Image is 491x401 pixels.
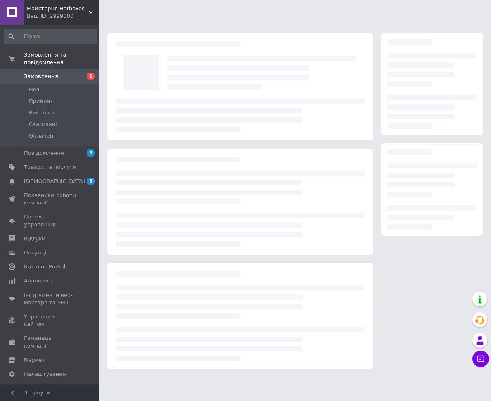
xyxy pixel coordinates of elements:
[29,132,55,140] span: Оплачені
[27,12,99,20] div: Ваш ID: 2999000
[472,351,489,367] button: Чат з покупцем
[24,178,85,185] span: [DEMOGRAPHIC_DATA]
[24,73,58,80] span: Замовлення
[24,313,76,328] span: Управління сайтом
[24,370,66,378] span: Налаштування
[24,335,76,349] span: Гаманець компанії
[87,178,95,185] span: 8
[24,235,45,242] span: Відгуки
[24,149,64,157] span: Повідомлення
[87,73,95,80] span: 1
[24,164,76,171] span: Товари та послуги
[24,356,45,364] span: Маркет
[29,97,54,105] span: Прийняті
[4,29,97,44] input: Пошук
[24,213,76,228] span: Панель управління
[27,5,89,12] span: Майстерня Hatboxes
[24,292,76,306] span: Інструменти веб-майстра та SEO
[29,109,54,116] span: Виконані
[29,121,57,128] span: Скасовані
[24,192,76,206] span: Показники роботи компанії
[87,149,95,157] span: 6
[29,86,41,93] span: Нові
[24,277,52,285] span: Аналітика
[24,51,99,66] span: Замовлення та повідомлення
[24,263,68,270] span: Каталог ProSale
[24,249,46,256] span: Покупці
